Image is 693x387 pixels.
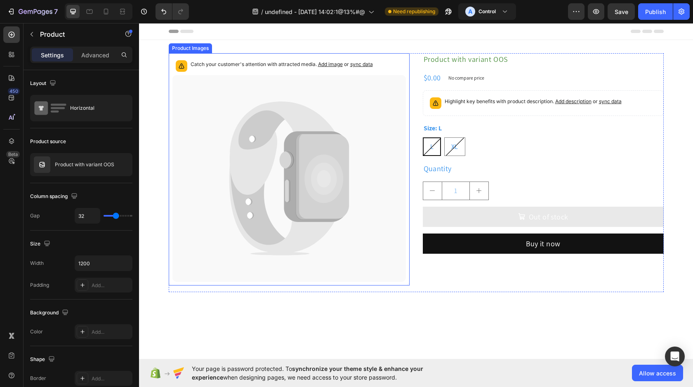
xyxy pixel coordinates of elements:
[284,139,525,151] div: Quantity
[30,212,40,219] div: Gap
[390,189,429,199] div: Out of stock
[70,99,120,118] div: Horizontal
[34,156,50,173] img: no image transparent
[416,75,453,81] span: Add description
[156,3,189,20] div: Undo/Redo
[458,3,516,20] button: AControl
[204,38,234,44] span: or
[306,74,483,83] p: Highlight key benefits with product description.
[30,307,70,319] div: Background
[92,328,130,336] div: Add...
[54,7,58,17] p: 7
[31,21,71,29] div: Product Images
[75,208,100,223] input: Auto
[30,138,66,145] div: Product source
[312,119,319,128] span: XL
[30,354,57,365] div: Shape
[665,347,685,366] div: Open Intercom Messenger
[261,7,263,16] span: /
[478,7,496,16] h3: Control
[81,51,109,59] p: Advanced
[331,159,349,177] button: increment
[6,151,20,158] div: Beta
[192,365,423,381] span: synchronize your theme style & enhance your experience
[30,375,46,382] div: Border
[284,30,525,42] h2: Product with variant OOS
[291,119,295,128] span: L
[30,238,52,250] div: Size
[40,29,110,39] p: Product
[179,38,204,44] span: Add image
[632,365,683,381] button: Allow access
[3,3,61,20] button: 7
[393,8,435,15] span: Need republishing
[139,23,693,359] iframe: Design area
[460,75,483,81] span: sync data
[638,3,673,20] button: Publish
[92,282,130,289] div: Add...
[192,364,455,382] span: Your page is password protected. To when designing pages, we need access to your store password.
[645,7,666,16] div: Publish
[284,184,525,204] button: Out of stock
[75,256,132,271] input: Auto
[30,191,79,202] div: Column spacing
[615,8,628,15] span: Save
[211,38,234,44] span: sync data
[8,88,20,94] div: 450
[30,260,44,267] div: Width
[303,159,331,177] input: quantity
[284,49,303,61] div: $0.00
[608,3,635,20] button: Save
[639,369,676,378] span: Allow access
[284,99,304,111] legend: Size: L
[387,215,422,226] div: Buy it now
[468,7,472,16] p: A
[92,375,130,382] div: Add...
[284,159,303,177] button: decrement
[41,51,64,59] p: Settings
[55,162,114,168] p: Product with variant OOS
[30,78,58,89] div: Layout
[265,7,365,16] span: undefined - [DATE] 14:02:1@13%#@
[309,52,345,57] p: No compare price
[453,75,483,81] span: or
[284,210,525,231] button: Buy it now
[30,281,49,289] div: Padding
[30,328,43,335] div: Color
